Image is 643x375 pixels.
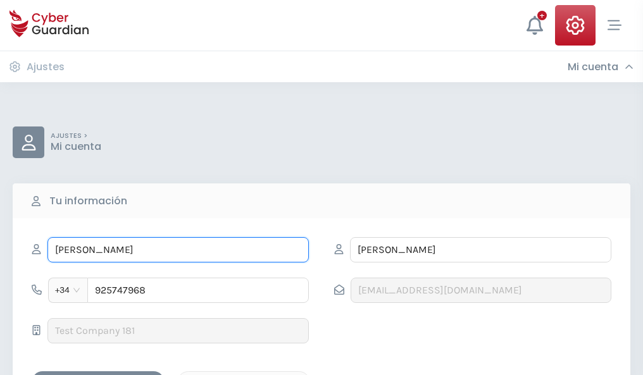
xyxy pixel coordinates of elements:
[87,278,309,303] input: 612345678
[568,61,634,73] div: Mi cuenta
[51,140,101,153] p: Mi cuenta
[49,194,127,209] b: Tu información
[537,11,547,20] div: +
[51,132,101,140] p: AJUSTES >
[27,61,65,73] h3: Ajustes
[55,281,81,300] span: +34
[568,61,618,73] h3: Mi cuenta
